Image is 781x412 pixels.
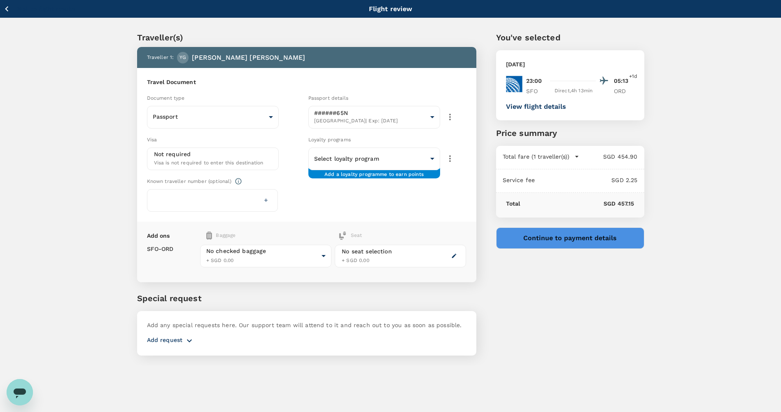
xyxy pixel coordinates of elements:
[308,95,348,101] span: Passport details
[506,60,525,68] p: [DATE]
[7,379,33,405] iframe: Button to launch messaging window
[180,54,186,62] span: YG
[552,87,596,95] div: Direct , 4h 13min
[526,87,547,95] p: SFO
[614,77,634,85] p: 05:13
[629,73,637,81] span: +1d
[147,137,157,143] span: Visa
[324,171,424,172] span: Add a loyalty programme to earn points
[200,245,331,267] div: No checked baggage+ SGD 0.00
[147,321,466,329] p: Add any special requests here. Our support team will attend to it and reach out to you as soon as...
[147,178,232,184] span: Known traveller number (optional)
[147,54,174,62] p: Traveller 1 :
[308,137,351,143] span: Loyalty programs
[314,117,427,125] span: [GEOGRAPHIC_DATA] | Exp: [DATE]
[137,31,476,44] p: Traveller(s)
[147,95,185,101] span: Document type
[147,78,466,87] h6: Travel Document
[147,232,170,240] p: Add ons
[308,148,440,169] div: ​
[520,199,634,208] p: SGD 457.15
[147,107,279,127] div: Passport
[338,232,362,240] div: Seat
[153,112,266,121] p: Passport
[506,199,520,208] p: Total
[308,103,440,131] div: ######65N[GEOGRAPHIC_DATA]| Exp: [DATE]
[496,227,644,249] button: Continue to payment details
[526,77,542,85] p: 23:00
[535,176,637,184] p: SGD 2.25
[342,257,369,263] span: + SGD 0.00
[503,152,579,161] button: Total fare (1 traveller(s))
[579,152,638,161] p: SGD 454.90
[496,31,644,44] p: You've selected
[506,103,566,110] button: View flight details
[154,160,263,166] span: Visa is not required to enter this destination
[206,247,318,255] div: No checked baggage
[503,176,535,184] p: Service fee
[338,232,347,240] img: baggage-icon
[154,150,191,158] p: Not required
[15,5,75,13] p: Back to flight results
[614,87,634,95] p: ORD
[314,109,427,117] p: ######65N
[137,292,476,304] p: Special request
[342,247,392,256] div: No seat selection
[506,76,522,92] img: UA
[503,152,569,161] p: Total fare (1 traveller(s))
[206,232,302,240] div: Baggage
[496,127,644,139] p: Price summary
[147,336,183,346] p: Add request
[369,4,413,14] p: Flight review
[147,245,174,253] p: SFO - ORD
[3,4,75,14] button: Back to flight results
[206,257,234,263] span: + SGD 0.00
[206,232,212,240] img: baggage-icon
[192,53,305,63] p: [PERSON_NAME] [PERSON_NAME]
